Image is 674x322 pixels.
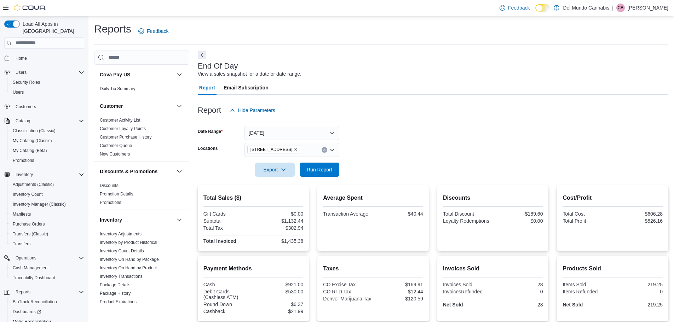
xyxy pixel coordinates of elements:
[7,209,87,219] button: Manifests
[300,163,339,177] button: Run Report
[100,282,131,287] a: Package Details
[100,282,131,288] span: Package Details
[7,239,87,249] button: Transfers
[13,182,54,187] span: Adjustments (Classic)
[100,168,157,175] h3: Discounts & Promotions
[100,135,152,140] a: Customer Purchase History
[250,146,293,153] span: [STREET_ADDRESS]
[7,199,87,209] button: Inventory Manager (Classic)
[203,218,252,224] div: Subtotal
[13,192,43,197] span: Inventory Count
[10,127,84,135] span: Classification (Classic)
[1,101,87,112] button: Customers
[10,240,33,248] a: Transfers
[616,4,625,12] div: Cody Brumfield
[508,4,530,11] span: Feedback
[100,192,133,197] a: Promotion Details
[16,172,33,177] span: Inventory
[100,143,132,148] span: Customer Queue
[443,218,491,224] div: Loyalty Redemptions
[563,218,611,224] div: Total Profit
[100,71,130,78] h3: Cova Pay US
[94,181,189,210] div: Discounts & Promotions
[10,190,84,199] span: Inventory Count
[100,299,137,305] span: Product Expirations
[13,231,48,237] span: Transfers (Classic)
[100,257,159,262] a: Inventory On Hand by Package
[10,264,84,272] span: Cash Management
[497,1,532,15] a: Feedback
[203,301,252,307] div: Round Down
[10,180,84,189] span: Adjustments (Classic)
[100,191,133,197] span: Promotion Details
[203,309,252,314] div: Cashback
[443,194,543,202] h2: Discounts
[255,225,303,231] div: $302.94
[7,136,87,146] button: My Catalog (Classic)
[100,291,131,296] span: Package History
[7,229,87,239] button: Transfers (Classic)
[13,68,84,77] span: Users
[13,102,84,111] span: Customers
[443,282,491,287] div: Invoices Sold
[13,117,84,125] span: Catalog
[198,129,223,134] label: Date Range
[244,126,339,140] button: [DATE]
[1,116,87,126] button: Catalog
[323,296,371,301] div: Denver Marijuana Tax
[136,24,171,38] a: Feedback
[10,240,84,248] span: Transfers
[323,264,423,273] h2: Taxes
[13,201,66,207] span: Inventory Manager (Classic)
[255,218,303,224] div: $1,132.44
[255,289,303,294] div: $530.00
[100,71,174,78] button: Cova Pay US
[203,194,304,202] h2: Total Sales ($)
[100,248,144,253] a: Inventory Count Details
[535,4,550,12] input: Dark Mode
[100,86,136,92] span: Daily Tip Summary
[10,136,55,145] a: My Catalog (Classic)
[16,255,36,261] span: Operations
[100,216,174,223] button: Inventory
[100,257,159,262] span: Inventory On Hand by Package
[614,302,663,308] div: 219.25
[94,116,189,161] div: Customer
[10,88,84,96] span: Users
[175,167,184,176] button: Discounts & Promotions
[563,264,663,273] h2: Products Sold
[16,289,30,295] span: Reports
[16,104,36,110] span: Customers
[13,254,39,262] button: Operations
[10,230,51,238] a: Transfers (Classic)
[614,218,663,224] div: $526.16
[1,287,87,297] button: Reports
[203,225,252,231] div: Total Tax
[100,86,136,91] a: Daily Tip Summary
[13,288,33,296] button: Reports
[612,4,613,12] p: |
[16,118,30,124] span: Catalog
[1,53,87,63] button: Home
[13,68,29,77] button: Users
[7,77,87,87] button: Security Roles
[10,146,50,155] a: My Catalog (Beta)
[100,240,157,245] a: Inventory by Product Historical
[7,263,87,273] button: Cash Management
[100,183,119,188] a: Discounts
[375,296,423,301] div: $120.59
[13,103,39,111] a: Customers
[238,107,275,114] span: Hide Parameters
[13,158,34,163] span: Promotions
[10,200,84,209] span: Inventory Manager (Classic)
[100,103,123,110] h3: Customer
[10,210,34,218] a: Manifests
[7,87,87,97] button: Users
[494,302,543,308] div: 28
[100,126,146,131] span: Customer Loyalty Points
[100,232,142,236] a: Inventory Adjustments
[7,156,87,165] button: Promotions
[294,147,298,152] button: Remove 2394 S Broadway from selection in this group
[94,22,131,36] h1: Reports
